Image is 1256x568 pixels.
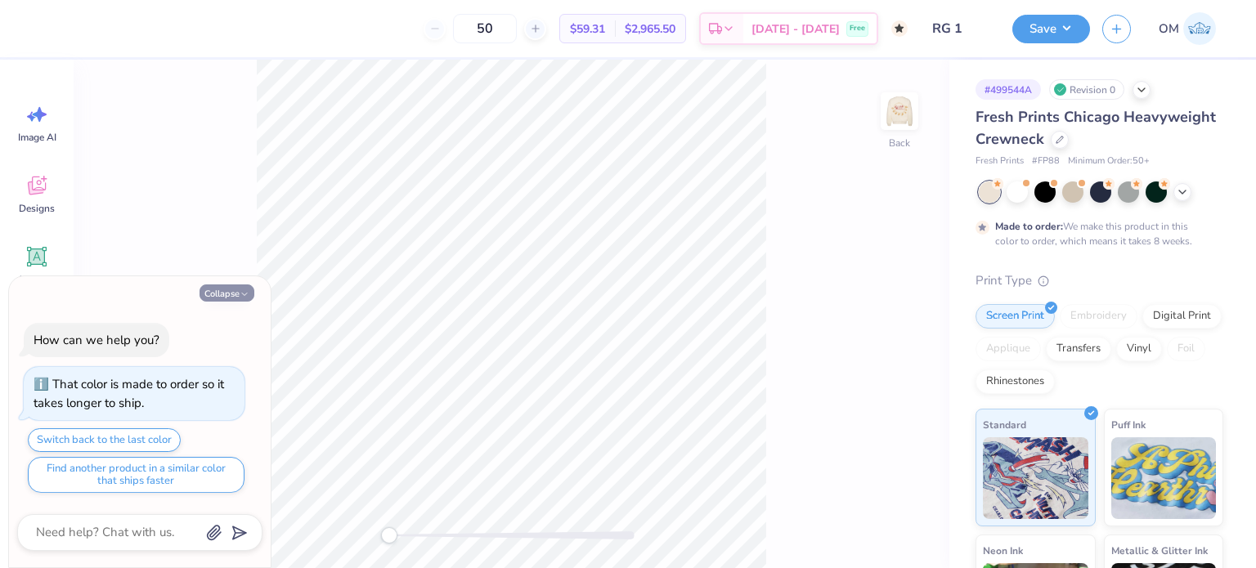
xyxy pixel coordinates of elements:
[983,416,1026,433] span: Standard
[1111,437,1217,519] img: Puff Ink
[1159,20,1179,38] span: OM
[751,20,840,38] span: [DATE] - [DATE]
[995,220,1063,233] strong: Made to order:
[17,273,56,286] span: Add Text
[920,12,1000,45] input: Untitled Design
[1012,15,1090,43] button: Save
[625,20,675,38] span: $2,965.50
[1049,79,1124,100] div: Revision 0
[1151,12,1223,45] a: OM
[850,23,865,34] span: Free
[976,337,1041,361] div: Applique
[976,304,1055,329] div: Screen Print
[34,376,224,411] div: That color is made to order so it takes longer to ship.
[889,136,910,150] div: Back
[1111,416,1146,433] span: Puff Ink
[1032,154,1060,168] span: # FP88
[995,219,1196,248] div: We make this product in this color to order, which means it takes 8 weeks.
[453,14,517,43] input: – –
[34,332,159,348] div: How can we help you?
[883,95,916,127] img: Back
[570,20,605,38] span: $59.31
[983,437,1088,519] img: Standard
[1046,337,1111,361] div: Transfers
[976,154,1024,168] span: Fresh Prints
[18,131,56,144] span: Image AI
[983,542,1023,559] span: Neon Ink
[28,457,244,493] button: Find another product in a similar color that ships faster
[1111,542,1208,559] span: Metallic & Glitter Ink
[1116,337,1162,361] div: Vinyl
[976,79,1041,100] div: # 499544A
[19,202,55,215] span: Designs
[976,107,1216,149] span: Fresh Prints Chicago Heavyweight Crewneck
[1142,304,1222,329] div: Digital Print
[381,527,397,543] div: Accessibility label
[200,284,254,302] button: Collapse
[1060,304,1137,329] div: Embroidery
[976,271,1223,290] div: Print Type
[28,428,181,452] button: Switch back to the last color
[1167,337,1205,361] div: Foil
[1183,12,1216,45] img: Om Mehrotra
[1068,154,1150,168] span: Minimum Order: 50 +
[976,369,1055,394] div: Rhinestones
